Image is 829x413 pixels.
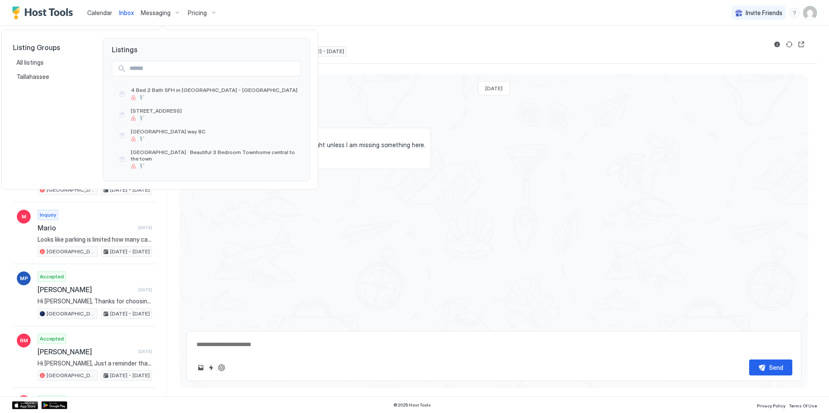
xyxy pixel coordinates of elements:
[131,128,297,135] span: [GEOGRAPHIC_DATA] way 8C
[16,73,51,81] span: Tallahassee
[131,107,297,114] span: [STREET_ADDRESS]
[131,87,297,93] span: 4 Bed 2 Bath SFH in [GEOGRAPHIC_DATA] - [GEOGRAPHIC_DATA]
[13,43,89,52] span: Listing Groups
[131,149,297,162] span: [GEOGRAPHIC_DATA] · Beautiful 3 Bedroom Townhome central to the town
[103,38,310,54] span: Listings
[16,59,45,66] span: All listings
[126,61,301,76] input: Input Field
